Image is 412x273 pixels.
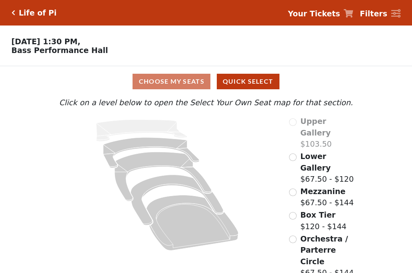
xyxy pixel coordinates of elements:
[300,186,354,208] label: $67.50 - $144
[288,8,353,20] a: Your Tickets
[57,97,355,108] p: Click on a level below to open the Select Your Own Seat map for that section.
[103,137,200,168] path: Lower Gallery - Seats Available: 90
[19,8,57,18] h5: Life of Pi
[288,9,340,18] strong: Your Tickets
[217,74,279,89] button: Quick Select
[360,8,400,20] a: Filters
[300,117,331,137] span: Upper Gallery
[300,151,355,185] label: $67.50 - $120
[300,210,335,219] span: Box Tier
[12,10,15,16] a: Click here to go back to filters
[300,209,347,232] label: $120 - $144
[300,187,345,196] span: Mezzanine
[96,120,187,141] path: Upper Gallery - Seats Available: 0
[147,195,239,251] path: Orchestra / Parterre Circle - Seats Available: 27
[300,116,355,150] label: $103.50
[300,152,331,172] span: Lower Gallery
[300,234,348,266] span: Orchestra / Parterre Circle
[360,9,387,18] strong: Filters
